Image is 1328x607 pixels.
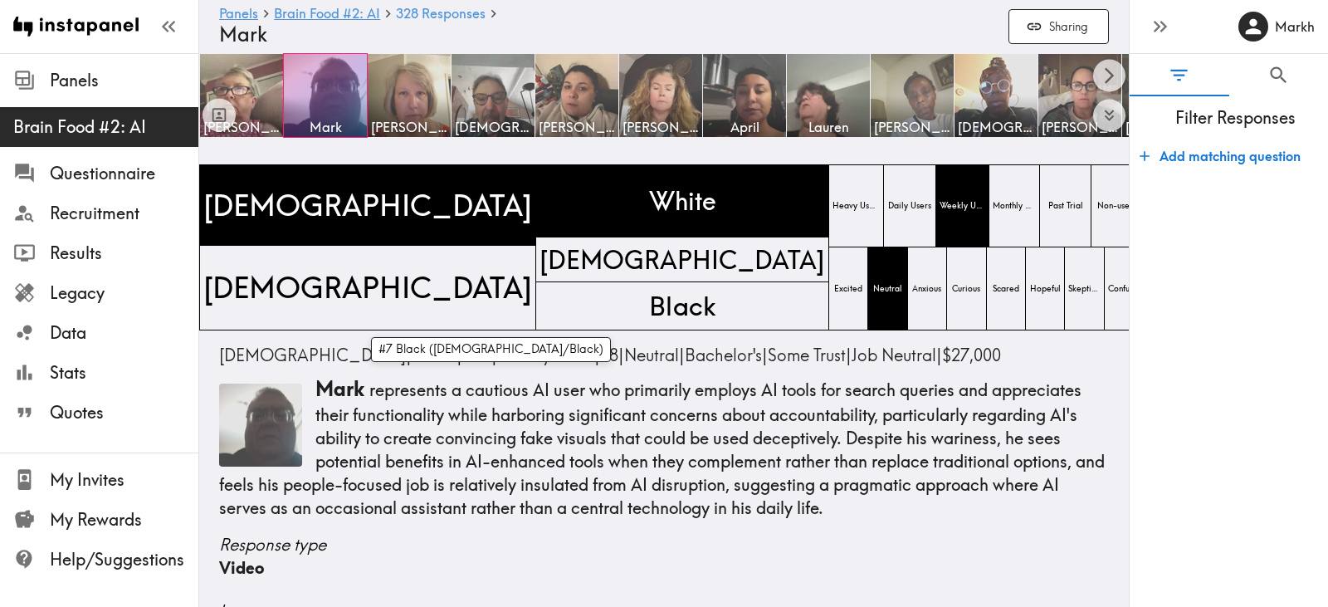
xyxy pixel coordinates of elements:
span: [PERSON_NAME] [539,118,615,136]
span: Results [50,242,198,265]
span: Questionnaire [50,162,198,185]
span: | [462,345,497,365]
span: April [706,118,783,136]
span: Quotes [50,401,198,424]
span: 58 [600,345,618,365]
span: Stats [50,361,198,384]
span: [PERSON_NAME] [874,118,950,136]
a: April [703,53,787,138]
span: Bachelor's [685,345,762,365]
button: Filter Responses [1130,54,1229,96]
span: Legacy [50,281,198,305]
button: Expand to show all items [1093,100,1125,132]
span: Hopeful [1027,280,1064,298]
span: Mark [287,118,364,136]
span: | [685,345,768,365]
h6: Markh [1275,17,1315,36]
span: White [412,345,456,365]
span: Job Neutral [852,345,936,365]
span: [DEMOGRAPHIC_DATA] [536,239,828,281]
button: Toggle between responses and questions [203,98,236,131]
a: [PERSON_NAME] [535,53,619,138]
span: Search [1267,64,1290,86]
span: Neutral [624,345,679,365]
span: 56+ [462,345,491,365]
span: [DEMOGRAPHIC_DATA] [455,118,531,136]
span: Anxious [909,280,945,298]
span: Confused [1105,280,1143,298]
p: represents a cautious AI user who primarily employs AI tools for search queries and appreciates t... [219,375,1109,520]
span: $27,000 [942,345,1001,365]
span: [PERSON_NAME] [622,118,699,136]
a: [PERSON_NAME] [1122,53,1206,138]
a: [PERSON_NAME] [368,53,452,138]
span: Some Trust [768,345,846,365]
span: [DEMOGRAPHIC_DATA] [219,345,406,365]
span: Neutral [870,280,906,298]
span: [PERSON_NAME] [1125,118,1202,136]
span: Past Trial [1045,197,1086,215]
span: Excited [831,280,866,298]
img: Thumbnail [219,384,302,467]
span: Help/Suggestions [50,548,198,571]
span: Brain Food #2: AI [13,115,198,139]
span: | [219,345,412,365]
span: Skeptical [1065,280,1103,298]
span: Lauren [790,118,867,136]
span: Daily Users [885,197,935,215]
a: 328 Responses [396,7,486,22]
span: | [412,345,462,365]
span: Mark [315,376,364,401]
a: Brain Food #2: AI [274,7,380,22]
span: Response type [219,533,1109,556]
span: Non-users [1094,197,1140,215]
span: Weekly Users [936,197,989,215]
span: My Rewards [50,508,198,531]
a: [PERSON_NAME] [871,53,954,138]
span: Black [646,285,719,328]
span: | [852,345,942,365]
span: Monthly Users [989,197,1039,215]
a: Lauren [787,53,871,138]
span: White [646,180,720,222]
span: [PERSON_NAME] [1042,118,1118,136]
span: Recruitment [50,202,198,225]
span: [PERSON_NAME] [203,118,280,136]
a: [PERSON_NAME] [1038,53,1122,138]
span: Panels [50,69,198,92]
button: Scroll right [1093,60,1125,92]
span: [PERSON_NAME] [371,118,447,136]
a: [PERSON_NAME] [619,53,703,138]
span: Curious [949,280,984,298]
span: Data [50,321,198,345]
span: My Invites [50,468,198,492]
span: [DEMOGRAPHIC_DATA] [958,118,1034,136]
button: Add matching question [1133,140,1307,173]
span: Scared [989,280,1023,298]
a: [PERSON_NAME] [199,53,284,138]
button: Sharing [1008,9,1109,45]
span: Video [219,557,264,578]
span: 328 Responses [396,7,486,20]
a: [DEMOGRAPHIC_DATA] [452,53,535,138]
a: [DEMOGRAPHIC_DATA] [954,53,1038,138]
span: | [600,345,624,365]
span: [DEMOGRAPHIC_DATA] [200,182,535,229]
a: Mark [284,53,368,138]
span: Weekly Users [497,345,594,365]
span: | [624,345,685,365]
span: Filter Responses [1143,106,1328,130]
span: | [768,345,852,365]
span: Heavy Users [829,197,883,215]
span: [DEMOGRAPHIC_DATA] [200,264,535,311]
span: Mark [219,22,267,47]
a: Panels [219,7,258,22]
span: | [497,345,600,365]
